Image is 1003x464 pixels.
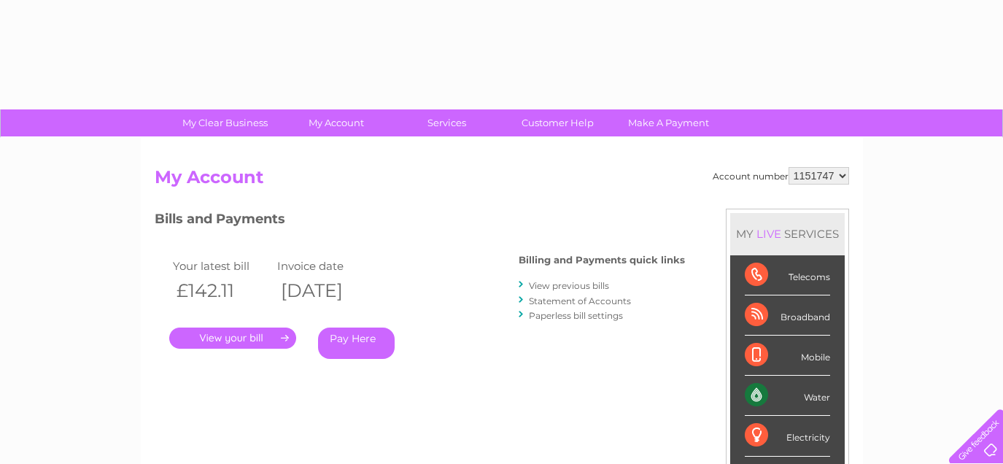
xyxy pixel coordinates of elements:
div: Telecoms [745,255,830,295]
a: Customer Help [497,109,618,136]
a: Paperless bill settings [529,310,623,321]
h3: Bills and Payments [155,209,685,234]
a: . [169,328,296,349]
div: LIVE [754,227,784,241]
td: Invoice date [274,256,379,276]
div: Electricity [745,416,830,456]
a: My Clear Business [165,109,285,136]
a: Services [387,109,507,136]
a: Pay Here [318,328,395,359]
a: My Account [276,109,396,136]
h4: Billing and Payments quick links [519,255,685,266]
a: View previous bills [529,280,609,291]
a: Statement of Accounts [529,295,631,306]
td: Your latest bill [169,256,274,276]
div: MY SERVICES [730,213,845,255]
th: £142.11 [169,276,274,306]
h2: My Account [155,167,849,195]
th: [DATE] [274,276,379,306]
div: Account number [713,167,849,185]
div: Mobile [745,336,830,376]
div: Broadband [745,295,830,336]
div: Water [745,376,830,416]
a: Make A Payment [608,109,729,136]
